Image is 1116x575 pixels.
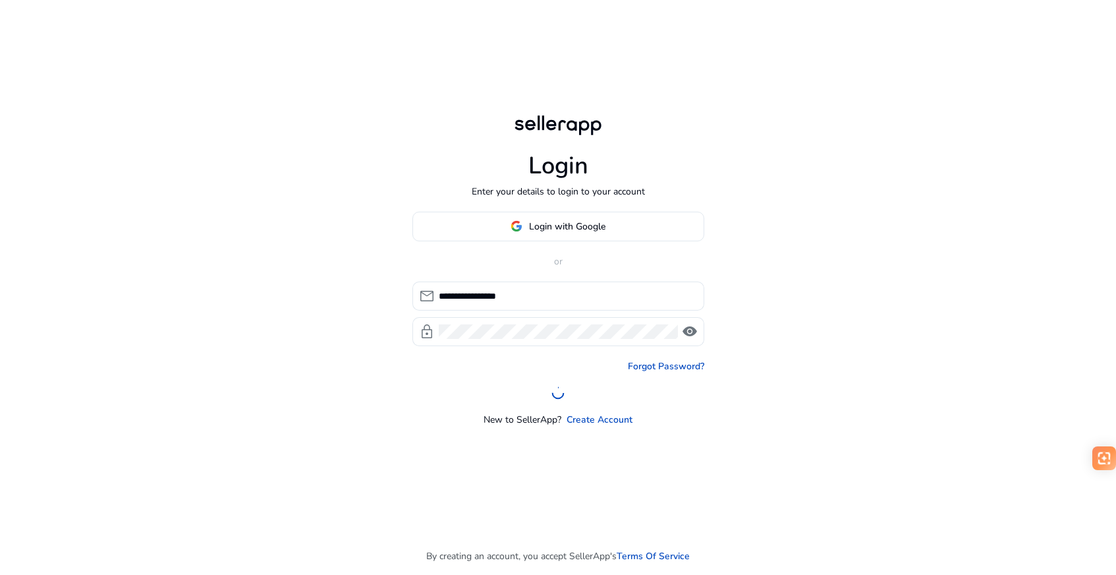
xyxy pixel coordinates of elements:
[412,255,704,268] p: or
[511,220,522,232] img: google-logo.svg
[567,413,632,427] a: Create Account
[617,549,690,563] a: Terms Of Service
[419,324,435,340] span: lock
[484,413,561,427] p: New to SellerApp?
[628,359,704,373] a: Forgot Password?
[419,288,435,304] span: mail
[472,185,645,198] p: Enter your details to login to your account
[682,324,698,340] span: visibility
[529,220,605,233] span: Login with Google
[528,152,588,180] h1: Login
[412,212,704,241] button: Login with Google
